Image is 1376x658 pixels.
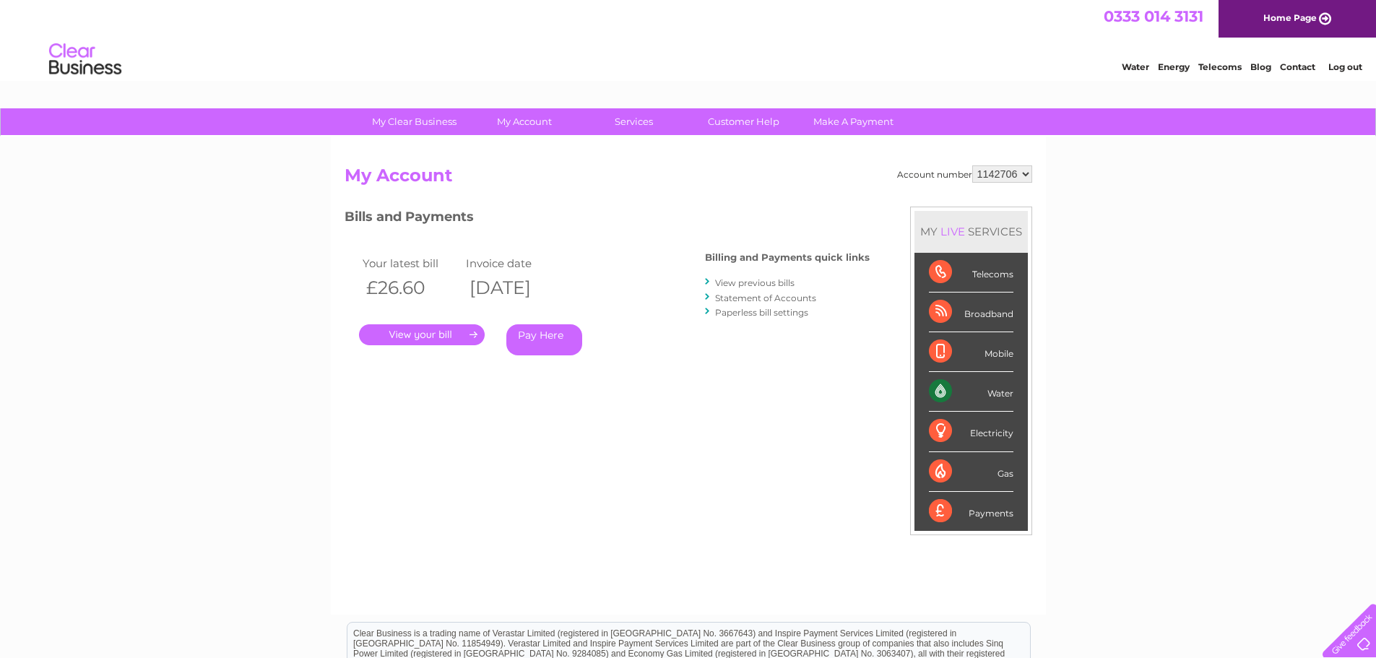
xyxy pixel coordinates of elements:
[897,165,1032,183] div: Account number
[345,207,870,232] h3: Bills and Payments
[929,253,1013,293] div: Telecoms
[345,165,1032,193] h2: My Account
[929,332,1013,372] div: Mobile
[1328,61,1362,72] a: Log out
[1104,7,1203,25] a: 0333 014 3131
[506,324,582,355] a: Pay Here
[705,252,870,263] h4: Billing and Payments quick links
[715,307,808,318] a: Paperless bill settings
[684,108,803,135] a: Customer Help
[938,225,968,238] div: LIVE
[929,412,1013,451] div: Electricity
[715,277,795,288] a: View previous bills
[464,108,584,135] a: My Account
[929,492,1013,531] div: Payments
[1122,61,1149,72] a: Water
[929,452,1013,492] div: Gas
[794,108,913,135] a: Make A Payment
[929,372,1013,412] div: Water
[359,254,463,273] td: Your latest bill
[929,293,1013,332] div: Broadband
[1198,61,1242,72] a: Telecoms
[914,211,1028,252] div: MY SERVICES
[355,108,474,135] a: My Clear Business
[1280,61,1315,72] a: Contact
[359,324,485,345] a: .
[462,273,566,303] th: [DATE]
[347,8,1030,70] div: Clear Business is a trading name of Verastar Limited (registered in [GEOGRAPHIC_DATA] No. 3667643...
[359,273,463,303] th: £26.60
[1158,61,1190,72] a: Energy
[1250,61,1271,72] a: Blog
[48,38,122,82] img: logo.png
[574,108,693,135] a: Services
[715,293,816,303] a: Statement of Accounts
[462,254,566,273] td: Invoice date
